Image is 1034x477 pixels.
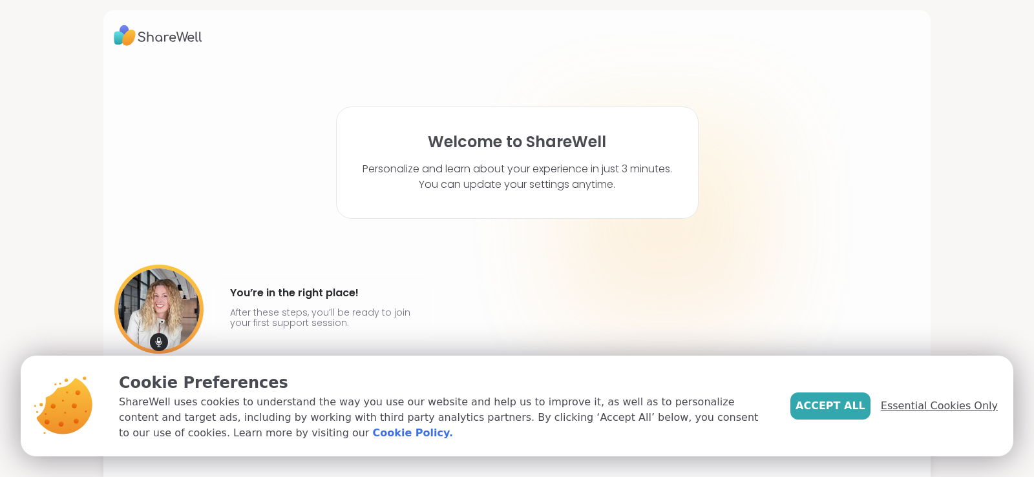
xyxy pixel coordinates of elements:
span: Essential Cookies Only [881,398,998,414]
a: Cookie Policy. [373,425,453,441]
p: ShareWell uses cookies to understand the way you use our website and help us to improve it, as we... [119,394,770,441]
button: Accept All [790,392,870,420]
p: After these steps, you’ll be ready to join your first support session. [230,307,416,328]
img: mic icon [150,333,168,351]
span: Accept All [796,398,865,414]
p: Cookie Preferences [119,371,770,394]
img: ShareWell Logo [114,21,202,50]
h1: Welcome to ShareWell [428,133,606,151]
p: Personalize and learn about your experience in just 3 minutes. You can update your settings anytime. [363,161,672,192]
img: User image [114,265,204,354]
h4: You’re in the right place! [230,283,416,303]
